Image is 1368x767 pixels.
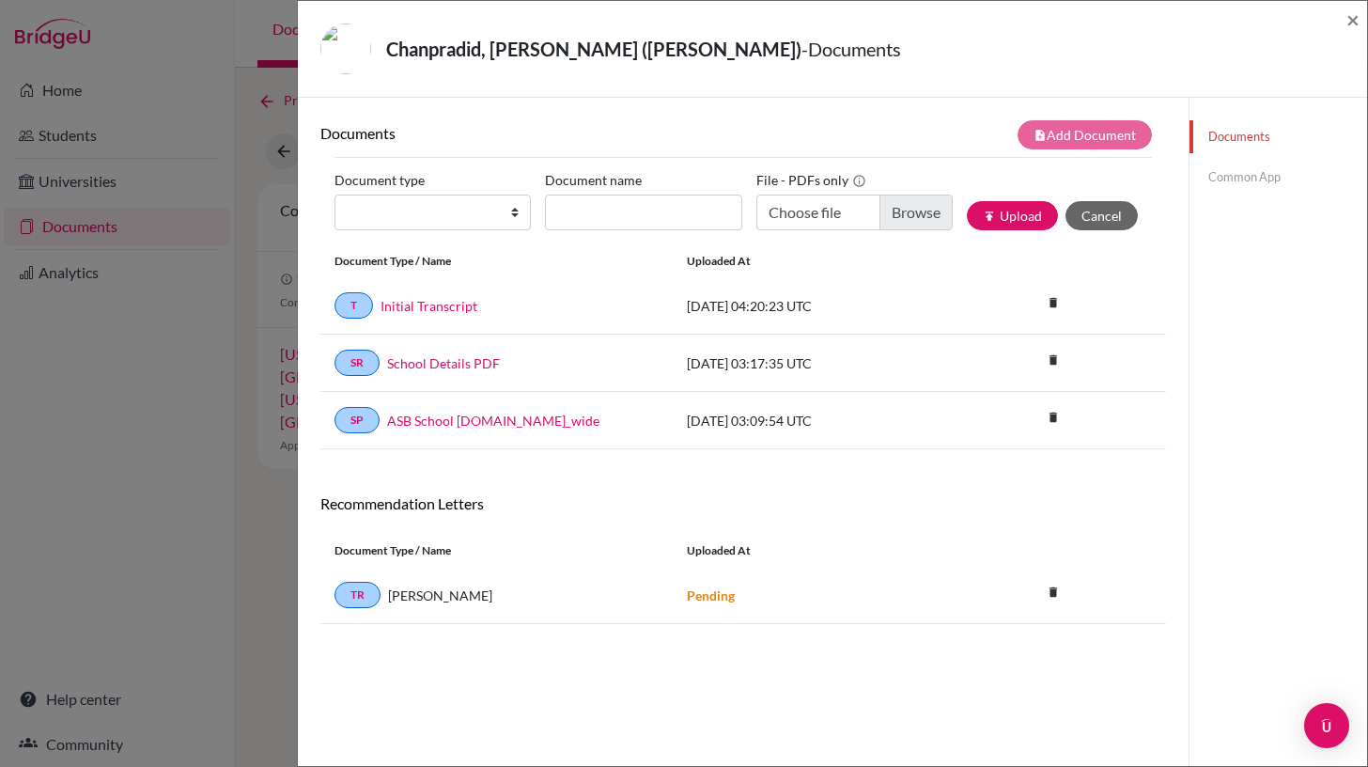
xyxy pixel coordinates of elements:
span: - Documents [801,38,901,60]
label: Document name [545,165,642,195]
a: School Details PDF [387,353,500,373]
a: delete [1039,291,1067,317]
a: T [334,292,373,319]
div: Document Type / Name [320,542,673,559]
a: ASB School [DOMAIN_NAME]_wide [387,411,599,430]
a: SP [334,407,380,433]
div: Uploaded at [673,542,955,559]
strong: Pending [687,587,735,603]
a: TR [334,582,381,608]
a: Initial Transcript [381,296,477,316]
strong: Chanpradid, [PERSON_NAME] ([PERSON_NAME]) [386,38,801,60]
div: Open Intercom Messenger [1304,703,1349,748]
a: SR [334,350,380,376]
label: File - PDFs only [756,165,866,195]
span: × [1346,6,1360,33]
i: delete [1039,578,1067,606]
a: Common App [1189,161,1367,194]
a: delete [1039,349,1067,374]
div: Document Type / Name [320,253,673,270]
div: [DATE] 03:17:35 UTC [673,353,955,373]
h6: Recommendation Letters [320,494,1166,512]
i: delete [1039,289,1067,317]
div: [DATE] 04:20:23 UTC [673,296,955,316]
div: Uploaded at [673,253,955,270]
i: note_add [1034,129,1047,142]
span: [PERSON_NAME] [388,586,492,605]
h6: Documents [320,124,743,142]
i: publish [983,210,996,223]
label: Document type [334,165,425,195]
a: delete [1039,581,1067,606]
div: [DATE] 03:09:54 UTC [673,411,955,430]
button: Cancel [1065,201,1138,230]
button: publishUpload [967,201,1058,230]
a: Documents [1189,120,1367,153]
i: delete [1039,346,1067,374]
a: delete [1039,406,1067,431]
i: delete [1039,403,1067,431]
button: note_addAdd Document [1018,120,1152,149]
button: Close [1346,8,1360,31]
